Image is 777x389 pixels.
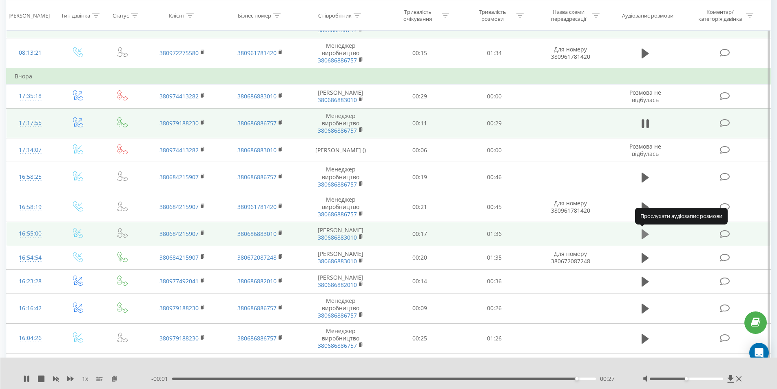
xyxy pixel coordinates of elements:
[531,353,609,384] td: Для номеру 380961781420
[299,269,383,293] td: [PERSON_NAME]
[383,138,457,162] td: 00:06
[318,257,357,265] a: 380686883010
[299,353,383,384] td: Менеджер виробництво
[113,12,129,19] div: Статус
[531,246,609,269] td: Для номеру 380672087248
[15,169,46,185] div: 16:58:25
[159,304,199,312] a: 380979188230
[318,180,357,188] a: 380686886757
[159,119,199,127] a: 380979188230
[318,12,352,19] div: Співробітник
[159,203,199,211] a: 380684215907
[237,334,277,342] a: 380686886757
[457,293,532,324] td: 00:26
[299,293,383,324] td: Менеджер виробництво
[457,269,532,293] td: 00:36
[15,300,46,316] div: 16:16:42
[383,323,457,353] td: 00:25
[318,311,357,319] a: 380686886757
[15,273,46,289] div: 16:23:28
[471,9,514,22] div: Тривалість розмови
[383,353,457,384] td: 00:27
[600,375,615,383] span: 00:27
[318,127,357,134] a: 380686886757
[383,269,457,293] td: 00:14
[457,138,532,162] td: 00:00
[237,92,277,100] a: 380686883010
[15,45,46,61] div: 08:13:21
[318,233,357,241] a: 380686883010
[159,92,199,100] a: 380974413282
[457,222,532,246] td: 01:36
[15,199,46,215] div: 16:58:19
[457,246,532,269] td: 01:35
[383,162,457,192] td: 00:19
[237,230,277,238] a: 380686883010
[15,115,46,131] div: 17:17:55
[318,96,357,104] a: 380686883010
[696,9,744,22] div: Коментар/категорія дзвінка
[457,84,532,108] td: 00:00
[318,56,357,64] a: 380686886757
[635,208,728,224] div: Прослухати аудіозапис розмови
[15,88,46,104] div: 17:35:18
[237,203,277,211] a: 380961781420
[299,38,383,68] td: Менеджер виробництво
[237,49,277,57] a: 380961781420
[15,250,46,266] div: 16:54:54
[299,222,383,246] td: [PERSON_NAME]
[629,89,661,104] span: Розмова не відбулась
[237,277,277,285] a: 380686882010
[159,253,199,261] a: 380684215907
[15,330,46,346] div: 16:04:26
[383,222,457,246] td: 00:17
[749,343,769,362] div: Open Intercom Messenger
[159,334,199,342] a: 380979188230
[531,192,609,222] td: Для номеру 380961781420
[457,162,532,192] td: 00:46
[318,342,357,349] a: 380686886757
[61,12,90,19] div: Тип дзвінка
[457,38,532,68] td: 01:34
[299,246,383,269] td: [PERSON_NAME]
[318,210,357,218] a: 380686886757
[685,377,688,380] div: Accessibility label
[318,281,357,289] a: 380686882010
[151,375,172,383] span: - 00:01
[383,84,457,108] td: 00:29
[159,173,199,181] a: 380684215907
[169,12,184,19] div: Клієнт
[383,108,457,138] td: 00:11
[383,246,457,269] td: 00:20
[238,12,271,19] div: Бізнес номер
[457,353,532,384] td: 01:25
[299,138,383,162] td: [PERSON_NAME] ()
[237,146,277,154] a: 380686883010
[159,277,199,285] a: 380977492041
[629,142,661,158] span: Розмова не відбулась
[237,119,277,127] a: 380686886757
[383,293,457,324] td: 00:09
[457,108,532,138] td: 00:29
[237,304,277,312] a: 380686886757
[299,84,383,108] td: [PERSON_NAME]
[383,192,457,222] td: 00:21
[299,192,383,222] td: Менеджер виробництво
[531,38,609,68] td: Для номеру 380961781420
[457,192,532,222] td: 00:45
[82,375,88,383] span: 1 x
[159,49,199,57] a: 380972275580
[575,377,578,380] div: Accessibility label
[299,323,383,353] td: Менеджер виробництво
[15,142,46,158] div: 17:14:07
[457,323,532,353] td: 01:26
[237,253,277,261] a: 380672087248
[9,12,50,19] div: [PERSON_NAME]
[396,9,440,22] div: Тривалість очікування
[159,230,199,238] a: 380684215907
[159,146,199,154] a: 380974413282
[383,38,457,68] td: 00:15
[15,226,46,242] div: 16:55:00
[299,162,383,192] td: Менеджер виробництво
[7,68,771,84] td: Вчора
